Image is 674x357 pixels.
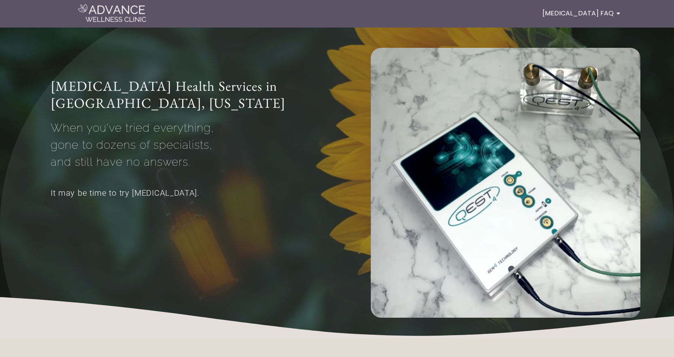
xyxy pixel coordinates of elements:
[51,187,319,199] p: It may be time to try [MEDICAL_DATA].
[371,48,640,318] img: Biofeedback device
[51,77,329,111] h1: [MEDICAL_DATA] Health Services in [GEOGRAPHIC_DATA], [US_STATE]
[51,120,329,171] p: When you've tried everything, gone to dozens of specialists, and still have no answers.
[540,2,617,26] a: [MEDICAL_DATA] FAQ
[78,4,146,22] img: Advance Wellness Clinic Logo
